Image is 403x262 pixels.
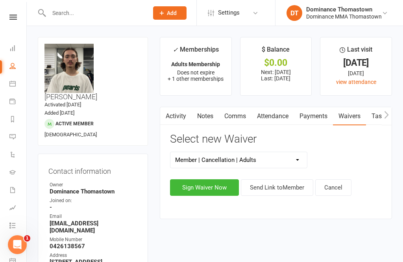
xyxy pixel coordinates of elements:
img: image1747653660.png [44,44,94,93]
span: Settings [218,4,240,22]
span: Does not expire [177,69,214,76]
div: Mobile Number [50,236,137,243]
strong: - [50,204,137,211]
a: Payments [294,107,333,125]
a: People [9,58,27,76]
a: Notes [192,107,219,125]
div: Owner [50,181,137,189]
div: [DATE] [327,69,385,78]
span: Active member [55,121,94,126]
div: $0.00 [248,59,305,67]
a: Attendance [251,107,294,125]
strong: Adults Membership [171,61,220,67]
button: Cancel [315,179,351,196]
i: ✓ [173,46,178,54]
iframe: Intercom live chat [8,235,27,254]
span: Add [167,10,177,16]
a: Payments [9,93,27,111]
time: Activated [DATE] [44,102,81,108]
a: Dashboard [9,40,27,58]
div: Dominance MMA Thomastown [306,13,382,20]
div: $ Balance [262,45,290,59]
a: view attendance [336,79,376,85]
div: DT [287,5,302,21]
h3: Select new Waiver [170,133,382,145]
a: Assessments [9,200,27,217]
div: Dominance Thomastown [306,6,382,13]
a: Reports [9,111,27,129]
a: Calendar [9,76,27,93]
strong: 0426138567 [50,243,137,250]
div: Joined on: [50,197,137,204]
a: Comms [219,107,251,125]
a: Activity [160,107,192,125]
button: Sign Waiver Now [170,179,239,196]
div: Last visit [340,45,372,59]
time: Added [DATE] [44,110,74,116]
h3: [PERSON_NAME] [44,44,141,101]
span: 1 [24,235,30,242]
div: Memberships [173,45,219,59]
div: [DATE] [327,59,385,67]
a: Waivers [333,107,366,125]
button: Send Link toMember [241,179,313,196]
input: Search... [46,7,143,19]
div: Address [50,252,137,259]
button: Add [153,6,187,20]
div: Email [50,213,137,220]
span: [DEMOGRAPHIC_DATA] [44,132,97,138]
a: Tasks [366,107,394,125]
strong: [EMAIL_ADDRESS][DOMAIN_NAME] [50,220,137,234]
p: Next: [DATE] Last: [DATE] [248,69,305,82]
span: + 1 other memberships [168,76,224,82]
strong: Dominance Thomastown [50,188,137,195]
h3: Contact information [48,164,137,175]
